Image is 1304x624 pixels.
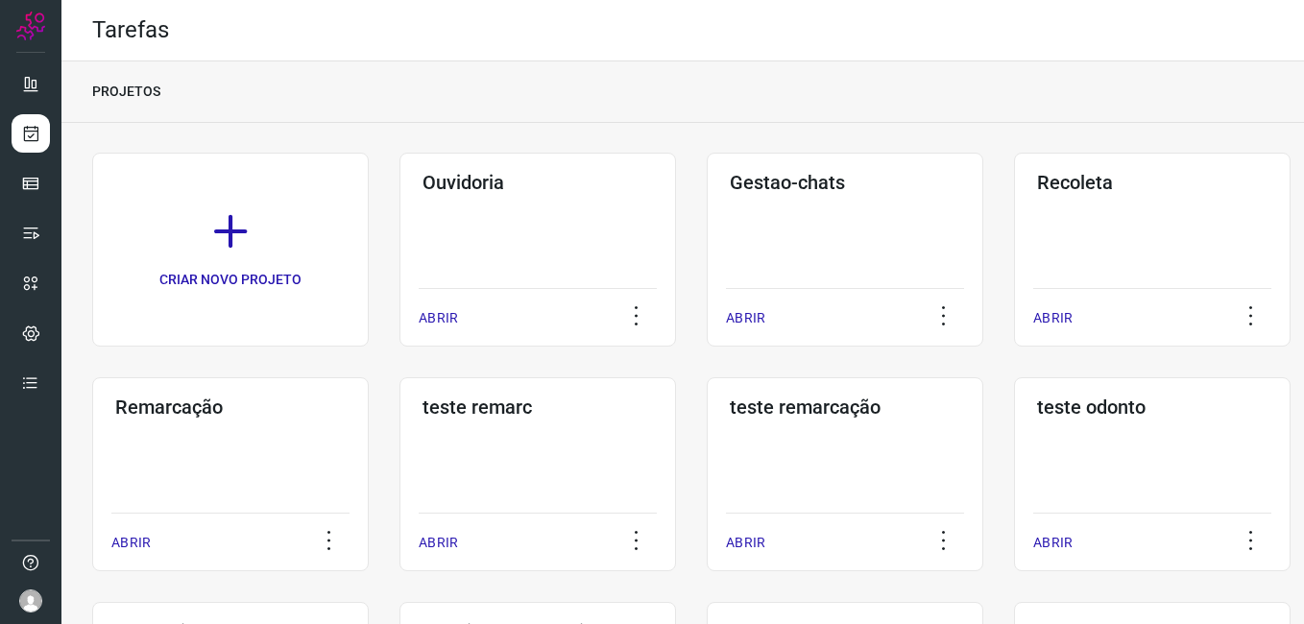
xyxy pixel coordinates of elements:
[1033,308,1073,328] p: ABRIR
[730,171,960,194] h3: Gestao-chats
[726,308,765,328] p: ABRIR
[419,533,458,553] p: ABRIR
[1033,533,1073,553] p: ABRIR
[1037,396,1268,419] h3: teste odonto
[730,396,960,419] h3: teste remarcação
[115,396,346,419] h3: Remarcação
[92,16,169,44] h2: Tarefas
[19,589,42,612] img: avatar-user-boy.jpg
[159,270,302,290] p: CRIAR NOVO PROJETO
[16,12,45,40] img: Logo
[419,308,458,328] p: ABRIR
[1037,171,1268,194] h3: Recoleta
[423,171,653,194] h3: Ouvidoria
[92,82,160,102] p: PROJETOS
[726,533,765,553] p: ABRIR
[423,396,653,419] h3: teste remarc
[111,533,151,553] p: ABRIR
